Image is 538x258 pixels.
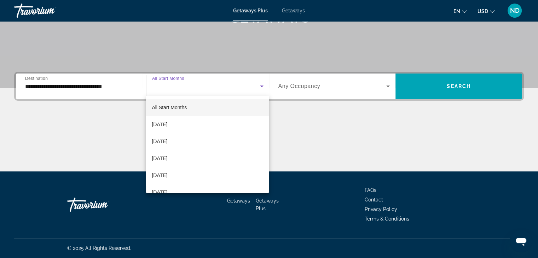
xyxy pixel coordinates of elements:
span: [DATE] [152,137,167,146]
span: [DATE] [152,171,167,180]
span: [DATE] [152,154,167,163]
iframe: Button to launch messaging window [510,230,532,252]
span: All Start Months [152,105,187,110]
span: [DATE] [152,120,167,129]
span: [DATE] [152,188,167,197]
